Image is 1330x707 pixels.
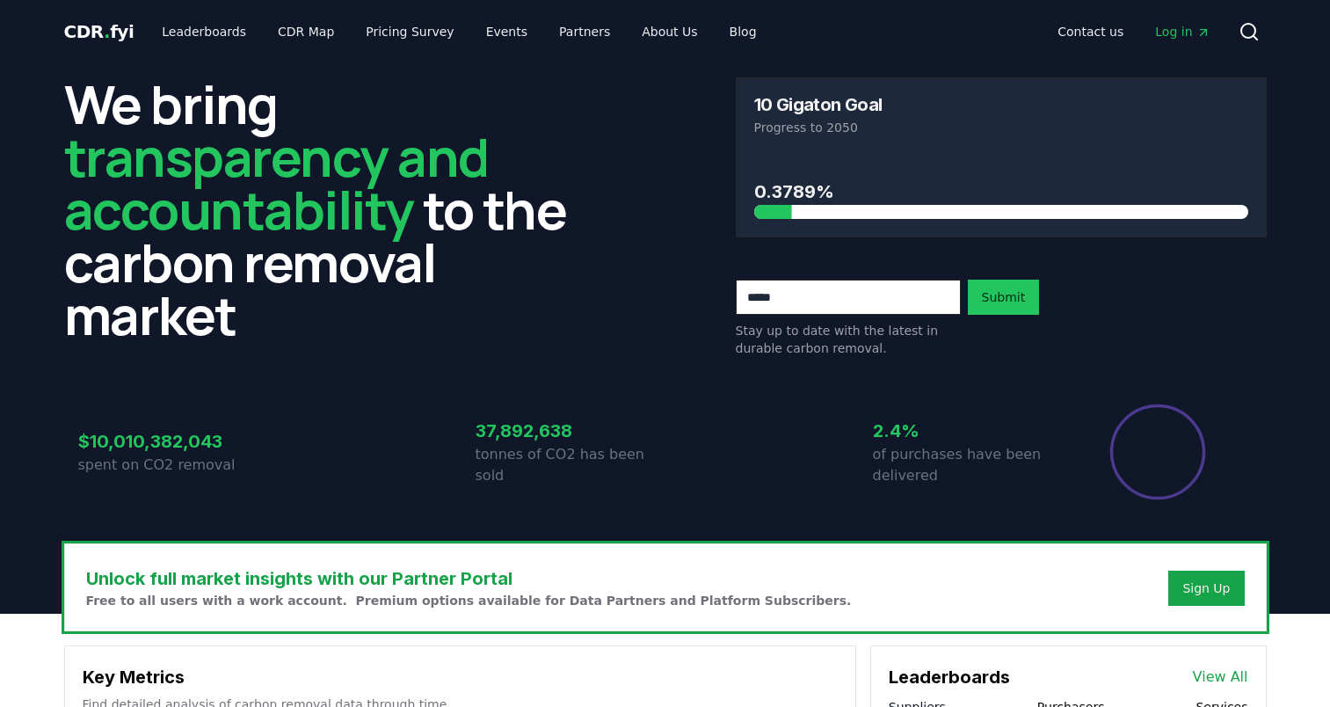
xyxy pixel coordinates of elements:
[1108,403,1207,501] div: Percentage of sales delivered
[873,418,1063,444] h3: 2.4%
[148,16,260,47] a: Leaderboards
[754,179,1248,205] h3: 0.3789%
[545,16,624,47] a: Partners
[716,16,771,47] a: Blog
[64,77,595,341] h2: We bring to the carbon removal market
[86,565,852,592] h3: Unlock full market insights with our Partner Portal
[104,21,110,42] span: .
[736,322,961,357] p: Stay up to date with the latest in durable carbon removal.
[148,16,770,47] nav: Main
[264,16,348,47] a: CDR Map
[1193,667,1248,688] a: View All
[64,19,134,44] a: CDR.fyi
[754,119,1248,136] p: Progress to 2050
[1182,579,1230,597] a: Sign Up
[1043,16,1224,47] nav: Main
[86,592,852,609] p: Free to all users with a work account. Premium options available for Data Partners and Platform S...
[78,428,268,455] h3: $10,010,382,043
[889,664,1010,690] h3: Leaderboards
[1043,16,1137,47] a: Contact us
[1141,16,1224,47] a: Log in
[64,120,489,245] span: transparency and accountability
[64,21,134,42] span: CDR fyi
[754,96,883,113] h3: 10 Gigaton Goal
[1168,571,1244,606] button: Sign Up
[628,16,711,47] a: About Us
[1155,23,1210,40] span: Log in
[78,455,268,476] p: spent on CO2 removal
[476,418,665,444] h3: 37,892,638
[873,444,1063,486] p: of purchases have been delivered
[352,16,468,47] a: Pricing Survey
[968,280,1040,315] button: Submit
[476,444,665,486] p: tonnes of CO2 has been sold
[472,16,541,47] a: Events
[83,664,838,690] h3: Key Metrics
